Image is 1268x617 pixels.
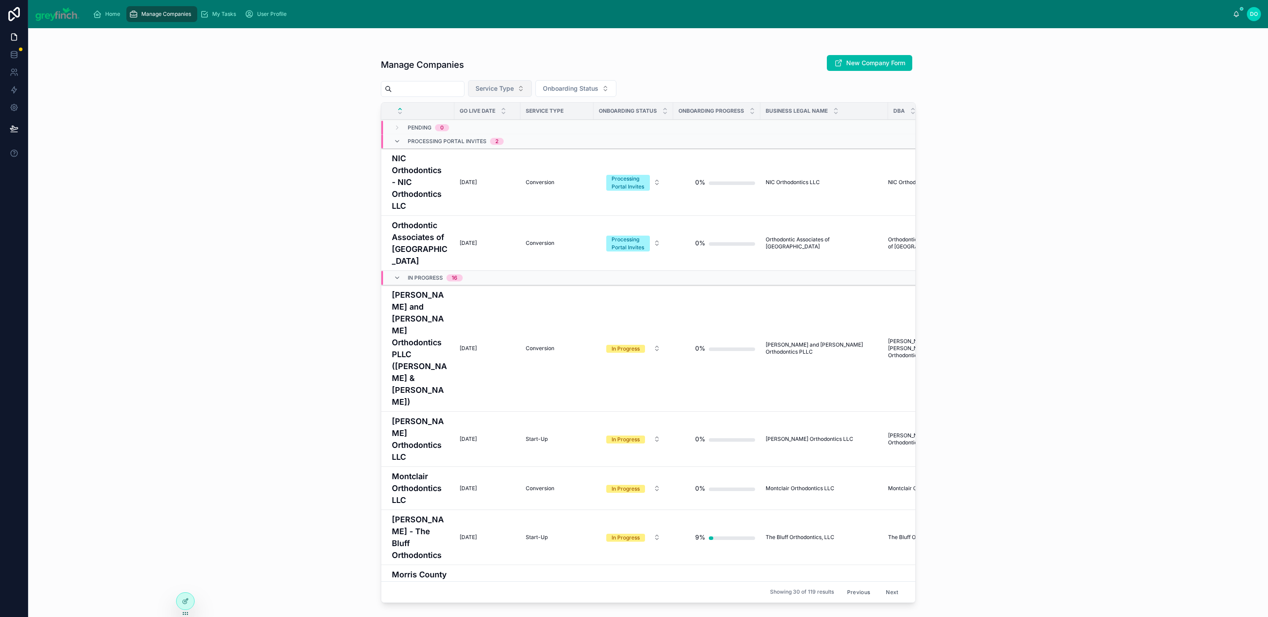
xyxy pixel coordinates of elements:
[766,107,828,115] span: Business Legal Name
[392,470,449,506] a: Montclair Orthodontics LLC
[695,430,705,448] div: 0%
[599,529,667,545] button: Select Button
[460,534,515,541] a: [DATE]
[408,124,431,131] span: Pending
[460,436,477,443] span: [DATE]
[599,107,657,115] span: Onboarding Status
[460,534,477,541] span: [DATE]
[1250,11,1258,18] span: DO
[460,240,477,247] span: [DATE]
[888,534,951,541] a: The Bluff Orthodontics
[888,432,951,446] a: [PERSON_NAME] Orthodontics
[888,179,931,186] span: NIC Orthodontics
[678,174,755,191] a: 0%
[460,179,477,186] span: [DATE]
[392,219,449,267] a: Orthodontic Associates of [GEOGRAPHIC_DATA]
[535,80,616,97] button: Select Button
[475,84,514,93] span: Service Type
[212,11,236,18] span: My Tasks
[526,485,588,492] a: Conversion
[612,534,640,542] div: In Progress
[526,436,548,443] span: Start-Up
[460,485,477,492] span: [DATE]
[612,345,640,353] div: In Progress
[678,107,744,115] span: Onboarding Progress
[460,179,515,186] a: [DATE]
[695,234,705,252] div: 0%
[766,179,883,186] a: NIC Orthodontics LLC
[612,485,640,493] div: In Progress
[599,529,668,546] a: Select Button
[678,480,755,497] a: 0%
[599,431,667,447] button: Select Button
[770,589,834,596] span: Showing 30 of 119 results
[612,236,645,251] div: Processing Portal Invites
[880,585,904,599] button: Next
[888,179,951,186] a: NIC Orthodontics
[460,240,515,247] a: [DATE]
[392,514,449,561] h4: [PERSON_NAME] - The Bluff Orthodontics
[392,289,449,408] a: [PERSON_NAME] and [PERSON_NAME] Orthodontics PLLC ([PERSON_NAME] & [PERSON_NAME])
[526,107,564,115] span: Service Type
[827,55,912,71] button: New Company Form
[440,124,444,131] div: 0
[846,59,905,67] span: New Company Form
[766,436,853,443] span: [PERSON_NAME] Orthodontics LLC
[468,80,532,97] button: Select Button
[766,236,883,250] a: Orthodontic Associates of [GEOGRAPHIC_DATA]
[495,138,498,145] div: 2
[526,534,588,541] a: Start-Up
[766,436,883,443] a: [PERSON_NAME] Orthodontics LLC
[695,480,705,497] div: 0%
[599,340,667,356] button: Select Button
[460,345,515,352] a: [DATE]
[766,485,834,492] span: Montclair Orthodontics LLC
[460,107,495,115] span: Go Live Date
[197,6,242,22] a: My Tasks
[526,240,588,247] a: Conversion
[526,179,588,186] a: Conversion
[381,59,464,71] h1: Manage Companies
[526,240,554,247] span: Conversion
[612,175,645,191] div: Processing Portal Invites
[90,6,126,22] a: Home
[526,345,588,352] a: Conversion
[599,480,667,496] button: Select Button
[392,415,449,463] a: [PERSON_NAME] Orthodontics LLC
[888,534,944,541] span: The Bluff Orthodontics
[841,585,876,599] button: Previous
[526,534,548,541] span: Start-Up
[35,7,80,21] img: App logo
[678,340,755,357] a: 0%
[526,436,588,443] a: Start-Up
[888,485,951,492] a: Montclair Orthodontics
[257,11,287,18] span: User Profile
[695,174,705,191] div: 0%
[888,338,951,359] a: [PERSON_NAME] and [PERSON_NAME] Orthodontics
[766,179,820,186] span: NIC Orthodontics LLC
[141,11,191,18] span: Manage Companies
[678,430,755,448] a: 0%
[888,485,945,492] span: Montclair Orthodontics
[766,341,883,355] a: [PERSON_NAME] and [PERSON_NAME] Orthodontics PLLC
[766,534,834,541] span: The Bluff Orthodontics, LLC
[893,107,905,115] span: DBA
[599,340,668,357] a: Select Button
[678,528,755,546] a: 9%
[766,485,883,492] a: Montclair Orthodontics LLC
[526,485,554,492] span: Conversion
[599,170,668,195] a: Select Button
[526,345,554,352] span: Conversion
[888,236,951,250] a: Orthodontic Associates of [GEOGRAPHIC_DATA]
[87,4,1233,24] div: scrollable content
[543,84,598,93] span: Onboarding Status
[460,436,515,443] a: [DATE]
